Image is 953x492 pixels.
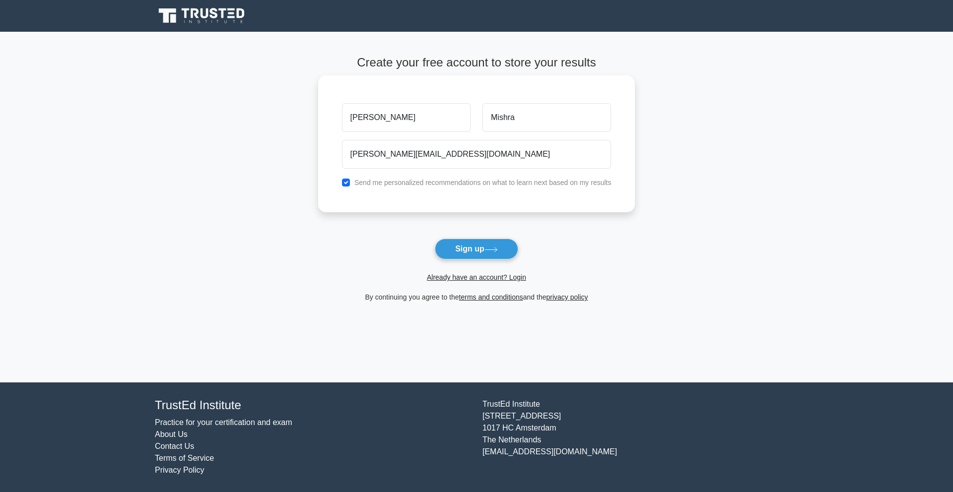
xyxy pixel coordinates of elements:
h4: Create your free account to store your results [318,56,635,70]
h4: TrustEd Institute [155,398,471,413]
a: Already have an account? Login [427,273,526,281]
a: Contact Us [155,442,194,450]
a: Practice for your certification and exam [155,418,292,427]
button: Sign up [435,239,518,259]
a: terms and conditions [459,293,523,301]
input: Last name [482,103,611,132]
a: About Us [155,430,188,438]
a: Terms of Service [155,454,214,462]
input: Email [342,140,612,169]
div: By continuing you agree to the and the [312,291,641,303]
div: TrustEd Institute [STREET_ADDRESS] 1017 HC Amsterdam The Netherlands [EMAIL_ADDRESS][DOMAIN_NAME] [476,398,804,476]
a: Privacy Policy [155,466,204,474]
a: privacy policy [546,293,588,301]
label: Send me personalized recommendations on what to learn next based on my results [354,179,612,186]
input: First name [342,103,471,132]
